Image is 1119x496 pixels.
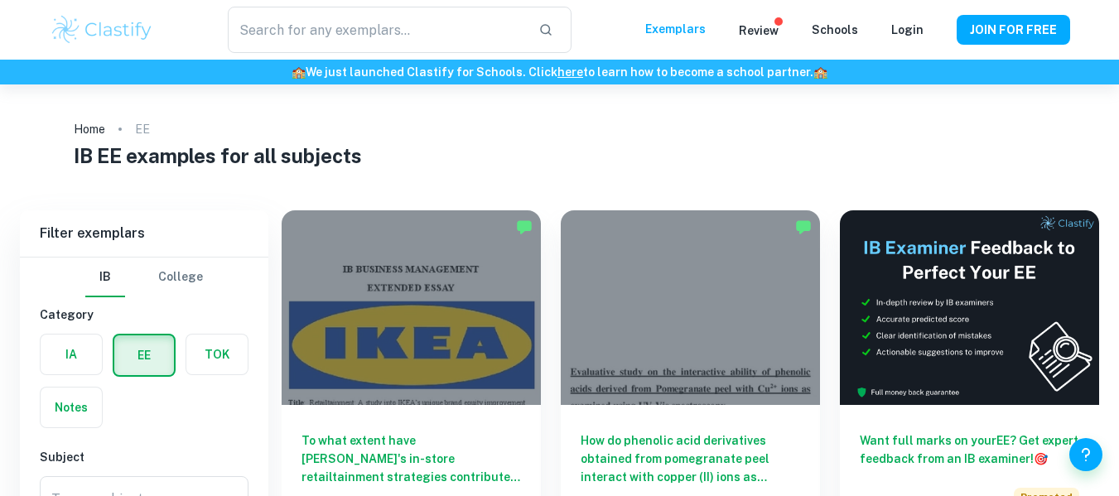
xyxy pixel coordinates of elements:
[158,258,203,297] button: College
[1034,452,1048,465] span: 🎯
[40,306,248,324] h6: Category
[74,118,105,141] a: Home
[50,13,155,46] img: Clastify logo
[795,219,812,235] img: Marked
[41,335,102,374] button: IA
[186,335,248,374] button: TOK
[292,65,306,79] span: 🏫
[301,431,521,486] h6: To what extent have [PERSON_NAME]'s in-store retailtainment strategies contributed to enhancing b...
[41,388,102,427] button: Notes
[891,23,924,36] a: Login
[812,23,858,36] a: Schools
[135,120,150,138] p: EE
[813,65,827,79] span: 🏫
[557,65,583,79] a: here
[840,210,1099,405] img: Thumbnail
[860,431,1079,468] h6: Want full marks on your EE ? Get expert feedback from an IB examiner!
[40,448,248,466] h6: Subject
[74,141,1045,171] h1: IB EE examples for all subjects
[581,431,800,486] h6: How do phenolic acid derivatives obtained from pomegranate peel interact with copper (II) ions as...
[3,63,1116,81] h6: We just launched Clastify for Schools. Click to learn how to become a school partner.
[957,15,1070,45] button: JOIN FOR FREE
[85,258,203,297] div: Filter type choice
[228,7,524,53] input: Search for any exemplars...
[114,335,174,375] button: EE
[516,219,533,235] img: Marked
[20,210,268,257] h6: Filter exemplars
[645,20,706,38] p: Exemplars
[739,22,779,40] p: Review
[1069,438,1102,471] button: Help and Feedback
[85,258,125,297] button: IB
